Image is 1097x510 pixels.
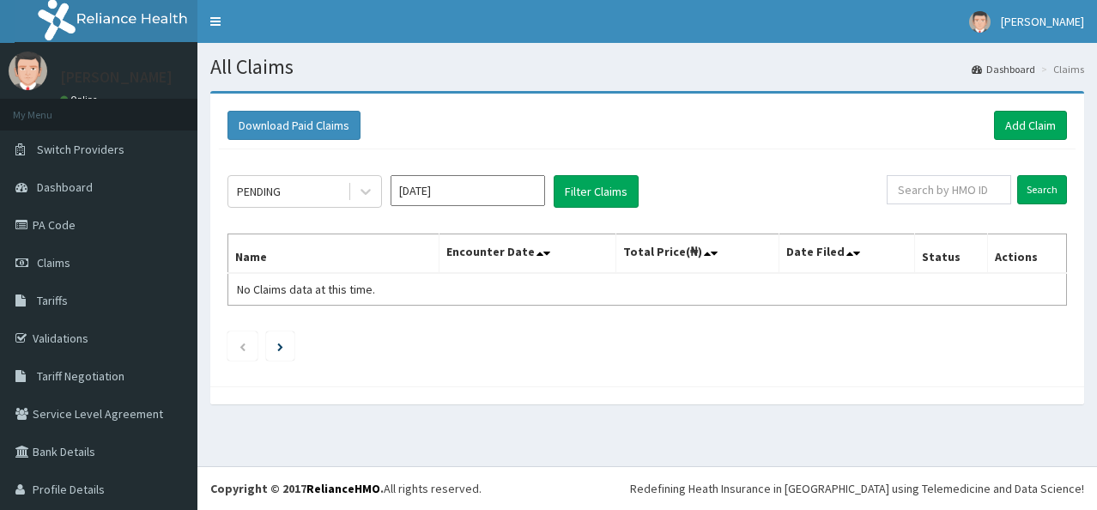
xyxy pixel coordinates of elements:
[439,234,616,274] th: Encounter Date
[37,293,68,308] span: Tariffs
[210,481,384,496] strong: Copyright © 2017 .
[887,175,1011,204] input: Search by HMO ID
[615,234,779,274] th: Total Price(₦)
[969,11,991,33] img: User Image
[1017,175,1067,204] input: Search
[239,338,246,354] a: Previous page
[972,62,1035,76] a: Dashboard
[237,183,281,200] div: PENDING
[37,255,70,270] span: Claims
[37,368,124,384] span: Tariff Negotiation
[37,179,93,195] span: Dashboard
[60,70,173,85] p: [PERSON_NAME]
[306,481,380,496] a: RelianceHMO
[37,142,124,157] span: Switch Providers
[630,480,1084,497] div: Redefining Heath Insurance in [GEOGRAPHIC_DATA] using Telemedicine and Data Science!
[227,111,361,140] button: Download Paid Claims
[237,282,375,297] span: No Claims data at this time.
[988,234,1067,274] th: Actions
[60,94,101,106] a: Online
[1037,62,1084,76] li: Claims
[391,175,545,206] input: Select Month and Year
[210,56,1084,78] h1: All Claims
[554,175,639,208] button: Filter Claims
[994,111,1067,140] a: Add Claim
[197,466,1097,510] footer: All rights reserved.
[915,234,988,274] th: Status
[9,52,47,90] img: User Image
[228,234,439,274] th: Name
[277,338,283,354] a: Next page
[1001,14,1084,29] span: [PERSON_NAME]
[779,234,915,274] th: Date Filed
